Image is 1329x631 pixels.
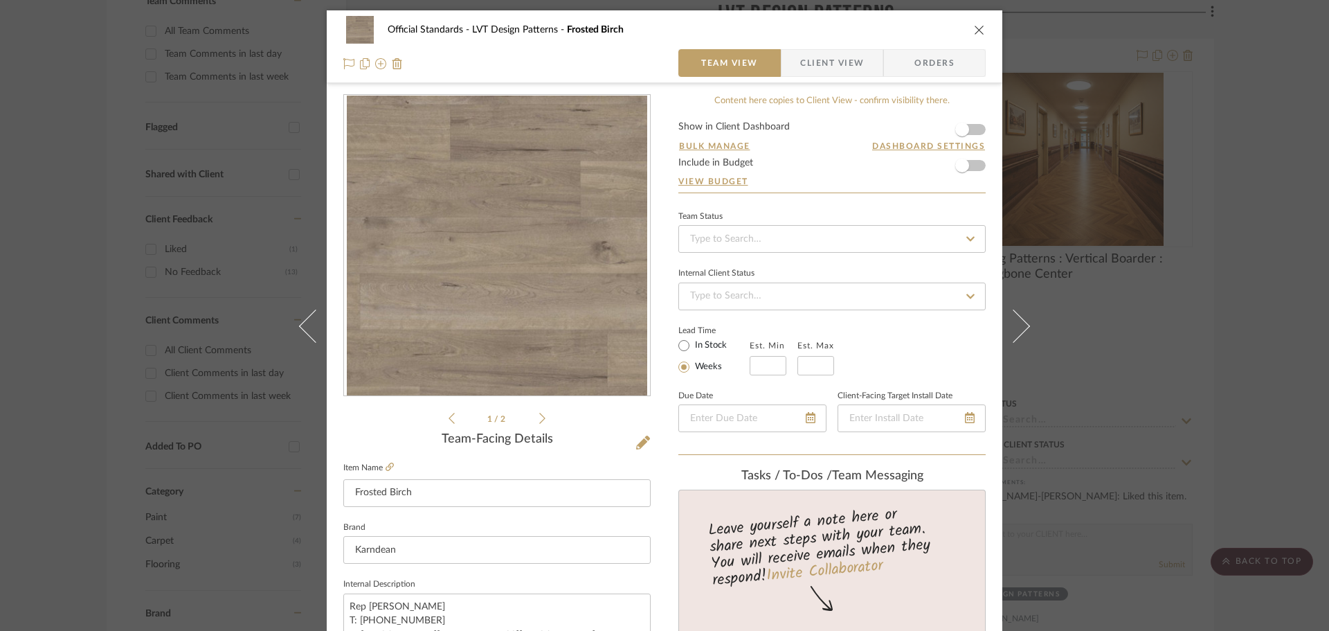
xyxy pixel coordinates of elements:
label: Weeks [692,361,722,373]
div: team Messaging [678,469,986,484]
span: Tasks / To-Dos / [741,470,832,482]
img: Remove from project [392,58,403,69]
span: 2 [500,415,507,423]
div: Leave yourself a note here or share next steps with your team. You will receive emails when they ... [677,499,988,592]
button: close [973,24,986,36]
span: 1 [487,415,494,423]
label: Due Date [678,393,713,400]
span: Official Standards [388,25,472,35]
img: 6e24bf93-d6c5-421a-aed2-90e4655fb105_48x40.jpg [343,16,377,44]
span: Frosted Birch [567,25,624,35]
span: LVT Design Patterns [472,25,567,35]
img: 6e24bf93-d6c5-421a-aed2-90e4655fb105_436x436.jpg [347,96,647,396]
button: Dashboard Settings [871,140,986,152]
label: Est. Max [797,341,834,350]
div: 0 [344,96,650,396]
input: Enter Item Name [343,479,651,507]
span: Team View [701,49,758,77]
label: Est. Min [750,341,785,350]
label: Client-Facing Target Install Date [838,393,952,400]
input: Type to Search… [678,283,986,310]
span: / [494,415,500,423]
div: Team Status [678,213,723,220]
button: Bulk Manage [678,140,751,152]
span: Client View [800,49,864,77]
label: In Stock [692,339,727,352]
div: Internal Client Status [678,270,754,277]
label: Lead Time [678,324,750,337]
div: Team-Facing Details [343,432,651,447]
input: Enter Install Date [838,405,986,432]
input: Type to Search… [678,225,986,253]
input: Enter Due Date [678,405,826,432]
mat-radio-group: Select item type [678,337,750,375]
a: View Budget [678,176,986,187]
span: Orders [899,49,970,77]
label: Item Name [343,462,394,474]
label: Brand [343,524,365,531]
input: Enter Brand [343,536,651,564]
div: Content here copies to Client View - confirm visibility there. [678,94,986,108]
a: Invite Collaborator [766,554,884,589]
label: Internal Description [343,581,415,588]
